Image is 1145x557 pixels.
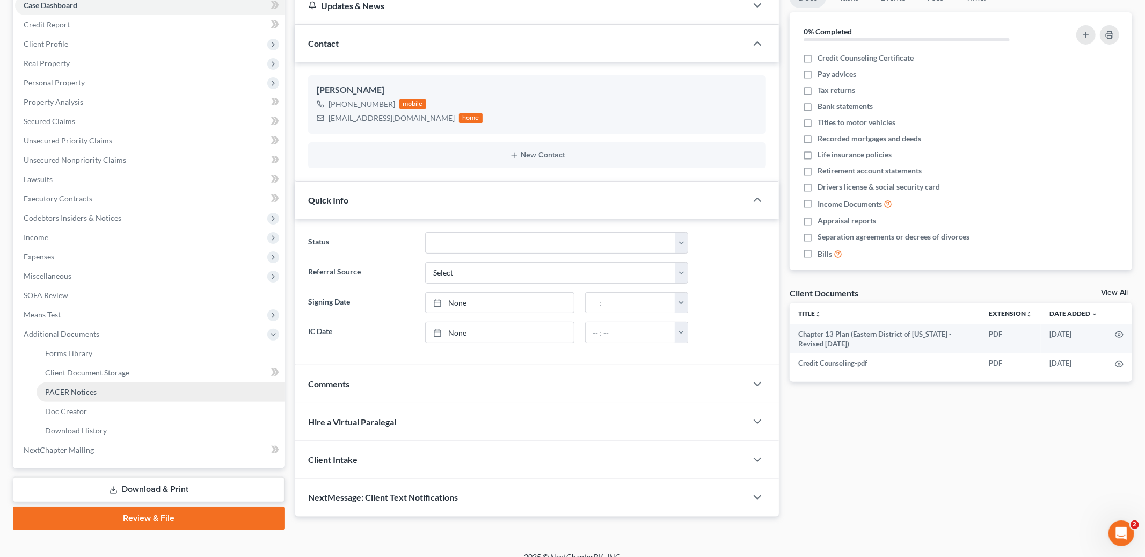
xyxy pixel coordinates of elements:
input: -- : -- [586,293,676,313]
span: Income [24,233,48,242]
td: PDF [980,324,1041,354]
span: Client Document Storage [45,368,129,377]
span: Secured Claims [24,117,75,126]
a: Executory Contracts [15,189,285,208]
a: Chapter_13...-1-25.docx [96,311,198,323]
a: Date Added expand_more [1049,309,1098,317]
div: Mike says… [9,305,206,330]
a: Download & Print [13,477,285,502]
span: PACER Notices [45,387,97,396]
div: We added a checkbox to 3.9(A)(2). That change should be active now. Please let me know if there i... [9,241,176,296]
div: mobile [399,99,426,109]
span: Credit Counseling Certificate [818,53,914,63]
a: Unsecured Priority Claims [15,131,285,150]
iframe: Intercom live chat [1108,520,1134,546]
div: Emma says… [9,241,206,305]
span: Separation agreements or decrees of divorces [818,232,969,242]
a: Extensionunfold_more [989,309,1032,317]
button: Emoji picker [17,352,25,360]
span: Client Intake [308,454,358,465]
span: Real Property [24,59,70,68]
a: Client Document Storage [37,363,285,382]
div: Chapter_13...-1-25.docx [107,312,198,323]
span: 2 [1131,520,1139,529]
a: Doc Creator [37,402,285,421]
button: go back [7,4,27,25]
a: None [426,322,573,343]
div: For 3.9(A)(2), I'm not able to find the details that you would like updated for this line in our ... [9,60,176,136]
td: [DATE] [1041,353,1106,373]
span: Doc Creator [45,407,87,416]
label: Referral Source [303,262,420,284]
span: Forms Library [45,349,92,358]
a: Unsecured Nonpriority Claims [15,150,285,170]
i: unfold_more [1026,311,1032,317]
div: home [459,113,483,123]
span: Retirement account statements [818,165,922,176]
span: Additional Documents [24,329,99,338]
span: Download History [45,426,107,435]
i: unfold_more [815,311,821,317]
span: Property Analysis [24,97,83,106]
label: Status [303,232,420,254]
div: I apologize for the frustrations here and appreciate your patience as our team works through thes... [17,202,167,234]
textarea: Message… [9,329,206,348]
span: Bank statements [818,101,873,112]
a: Download History [37,421,285,440]
a: Titleunfold_more [798,309,821,317]
span: Credit Report [24,20,70,29]
div: We are working with our dev team to see if there is a solution for the variance in font size. In ... [17,144,167,197]
button: Home [168,4,188,25]
span: Hire a Virtual Paralegal [308,417,396,427]
div: Client Documents [790,287,858,299]
span: Personal Property [24,78,85,87]
strong: 0% Completed [804,27,852,36]
a: Lawsuits [15,170,285,189]
div: [PHONE_NUMBER] [329,99,395,110]
span: Unsecured Nonpriority Claims [24,155,126,164]
td: PDF [980,353,1041,373]
span: NextChapter Mailing [24,445,94,454]
span: Contact [308,38,339,48]
span: Life insurance policies [818,149,892,160]
a: PACER Notices [37,382,285,402]
span: Executory Contracts [24,194,92,203]
span: Titles to motor vehicles [818,117,895,128]
a: None [426,293,573,313]
a: Property Analysis [15,92,285,112]
span: Miscellaneous [24,271,71,280]
label: Signing Date [303,292,420,314]
button: Gif picker [34,352,42,360]
div: Chapter_13...-1-25.docx [87,305,206,329]
td: Chapter 13 Plan (Eastern District of [US_STATE] - Revised [DATE]) [790,324,980,354]
div: Close [188,4,208,24]
span: Expenses [24,252,54,261]
a: Forms Library [37,344,285,363]
span: NextMessage: Client Text Notifications [308,492,458,502]
a: NextChapter Mailing [15,440,285,460]
span: Lawsuits [24,175,53,184]
span: Case Dashboard [24,1,77,10]
td: Credit Counseling-pdf [790,353,980,373]
span: Client Profile [24,39,68,48]
h1: Operator [52,5,90,13]
div: For 3.9(A)(2), I'm not able to find the details that you would like updated for this line in our ... [17,67,167,130]
span: Comments [308,379,349,389]
div: Emma says… [9,138,206,241]
i: expand_more [1091,311,1098,317]
div: [EMAIL_ADDRESS][DOMAIN_NAME] [329,113,455,124]
button: Send a message… [184,348,201,365]
span: Quick Info [308,195,348,205]
span: Pay advices [818,69,856,79]
span: Recorded mortgages and deeds [818,133,921,144]
a: Secured Claims [15,112,285,131]
span: Income Documents [818,199,882,209]
a: View All [1101,289,1128,296]
button: Upload attachment [51,352,60,360]
span: Means Test [24,310,61,319]
div: We are working with our dev team to see if there is a solution for the variance in font size. In ... [9,138,176,240]
div: [PERSON_NAME] [317,84,757,97]
div: We added a checkbox to 3.9(A)(2). That change should be active now. Please let me know if there i... [17,248,167,290]
span: SOFA Review [24,291,68,300]
a: Credit Report [15,15,285,34]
